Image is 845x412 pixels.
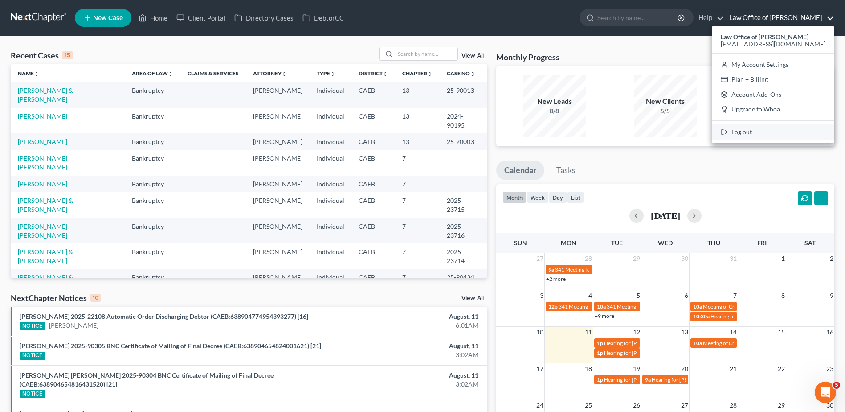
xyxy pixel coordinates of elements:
td: Individual [310,176,351,192]
a: +2 more [546,276,566,282]
span: 1p [597,350,603,356]
span: Hearing for [PERSON_NAME] & [PERSON_NAME] [604,350,721,356]
i: unfold_more [34,71,39,77]
td: Bankruptcy [125,269,180,295]
a: [PERSON_NAME] [18,112,67,120]
td: 2025-23716 [440,218,488,243]
td: 7 [395,218,440,243]
a: Log out [712,124,834,140]
div: 5/5 [634,107,697,115]
span: 29 [777,400,786,411]
td: CAEB [351,218,395,243]
td: [PERSON_NAME] [246,176,310,192]
span: 30 [680,253,689,264]
a: +9 more [595,313,614,319]
td: 13 [395,82,440,107]
td: Individual [310,82,351,107]
a: [PERSON_NAME] 2025-22108 Automatic Order Discharging Debtor (CAEB:638904774954393277) [16] [20,313,308,320]
span: 24 [535,400,544,411]
span: 4 [588,290,593,301]
span: 12p [548,303,558,310]
td: [PERSON_NAME] [246,150,310,176]
td: [PERSON_NAME] [246,269,310,295]
div: 15 [62,51,73,59]
span: 1p [597,376,603,383]
a: Area of Lawunfold_more [132,70,173,77]
input: Search by name... [395,47,457,60]
a: Tasks [548,161,584,180]
a: My Account Settings [712,57,834,72]
button: month [502,191,527,203]
span: 341 Meeting for [PERSON_NAME] [607,303,687,310]
span: 1 [780,253,786,264]
div: NOTICE [20,352,45,360]
div: 3:02AM [331,350,478,359]
a: Districtunfold_more [359,70,388,77]
a: [PERSON_NAME] & [PERSON_NAME] [18,197,73,213]
th: Claims & Services [180,64,246,82]
i: unfold_more [168,71,173,77]
div: NOTICE [20,322,45,330]
span: Wed [658,239,673,247]
td: [PERSON_NAME] [246,108,310,133]
a: Typeunfold_more [317,70,335,77]
span: 19 [632,363,641,374]
div: NextChapter Notices [11,293,101,303]
td: [PERSON_NAME] [246,82,310,107]
span: Tue [611,239,623,247]
iframe: Intercom live chat [815,382,836,403]
td: CAEB [351,192,395,218]
a: Chapterunfold_more [402,70,433,77]
td: Bankruptcy [125,176,180,192]
span: 28 [584,253,593,264]
a: Attorneyunfold_more [253,70,287,77]
a: [PERSON_NAME] [49,321,98,330]
span: 26 [632,400,641,411]
td: 7 [395,269,440,295]
a: [PERSON_NAME] [18,138,67,145]
td: Individual [310,218,351,243]
a: Calendar [496,161,544,180]
td: Individual [310,243,351,269]
span: 23 [825,363,834,374]
span: 8 [780,290,786,301]
div: 8/8 [523,107,586,115]
span: 13 [680,327,689,338]
span: 6 [684,290,689,301]
a: Account Add-Ons [712,87,834,102]
span: [EMAIL_ADDRESS][DOMAIN_NAME] [721,40,825,48]
a: [PERSON_NAME] [PERSON_NAME] [18,154,67,171]
td: [PERSON_NAME] [246,243,310,269]
span: 341 Meeting for [PERSON_NAME] & [PERSON_NAME] [555,266,682,273]
span: 27 [680,400,689,411]
h3: Monthly Progress [496,52,559,62]
a: Home [134,10,172,26]
span: 15 [777,327,786,338]
span: 16 [825,327,834,338]
a: Upgrade to Whoa [712,102,834,117]
td: Individual [310,269,351,295]
i: unfold_more [383,71,388,77]
button: day [549,191,567,203]
span: 18 [584,363,593,374]
div: 6:01AM [331,321,478,330]
span: 21 [729,363,738,374]
span: 1p [597,340,603,346]
div: 3:02AM [331,380,478,389]
td: CAEB [351,150,395,176]
span: 30 [825,400,834,411]
td: 7 [395,243,440,269]
td: [PERSON_NAME] [246,218,310,243]
span: 10 [535,327,544,338]
div: New Clients [634,96,697,107]
span: 28 [729,400,738,411]
td: CAEB [351,133,395,150]
td: 13 [395,108,440,133]
a: View All [461,53,484,59]
span: 10a [693,340,702,346]
td: 7 [395,150,440,176]
span: 3 [539,290,544,301]
td: Individual [310,108,351,133]
a: [PERSON_NAME] 2025-90305 BNC Certificate of Mailing of Final Decree (CAEB:638904654824001621) [21] [20,342,321,350]
span: Hearing for [PERSON_NAME] and [PERSON_NAME] [604,376,726,383]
